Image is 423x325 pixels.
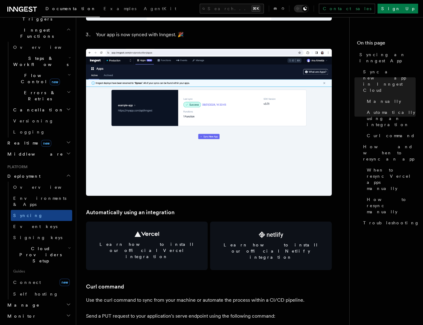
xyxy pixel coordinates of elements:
[294,5,309,12] button: Toggle dark mode
[13,118,54,123] span: Versioning
[5,182,72,300] div: Deployment
[86,49,332,196] img: Inngest Cloud screen with apps
[93,241,200,260] span: Learn how to install our official Vercel integration
[86,282,124,291] a: Curl command
[11,288,72,300] a: Self hosting
[11,70,72,87] button: Flow Controlnew
[5,311,72,322] button: Monitor
[5,149,72,160] button: Middleware
[45,6,96,11] span: Documentation
[11,232,72,243] a: Signing keys
[361,66,416,96] a: Sync a new app in Inngest Cloud
[42,2,100,17] a: Documentation
[378,4,418,14] a: Sign Up
[13,292,58,296] span: Self hosting
[5,302,40,308] span: Manage
[359,52,416,64] span: Syncing an Inngest App
[11,266,72,276] span: Guides
[13,196,66,207] span: Environments & Apps
[363,220,419,226] span: Troubleshooting
[11,182,72,193] a: Overview
[11,115,72,126] a: Versioning
[357,49,416,66] a: Syncing an Inngest App
[100,2,140,17] a: Examples
[252,6,260,12] kbd: ⌘K
[367,133,415,139] span: Curl command
[144,6,176,11] span: AgentKit
[41,140,51,147] span: new
[364,96,416,107] a: Manually
[367,98,401,104] span: Manually
[11,210,72,221] a: Syncing
[140,2,180,17] a: AgentKit
[210,222,332,270] a: Learn how to install our official Netlify integration
[5,137,72,149] button: Realtimenew
[11,221,72,232] a: Event keys
[5,42,72,137] div: Inngest Functions
[367,196,416,215] span: How to resync manually
[11,107,64,113] span: Cancellation
[13,130,45,134] span: Logging
[11,72,68,85] span: Flow Control
[364,194,416,217] a: How to resync manually
[11,193,72,210] a: Environments & Apps
[13,280,41,285] span: Connect
[357,39,416,49] h4: On this page
[5,151,63,157] span: Middleware
[361,141,416,164] a: How and when to resync an app
[13,213,43,218] span: Syncing
[5,164,28,169] span: Platform
[361,217,416,228] a: Troubleshooting
[13,185,76,190] span: Overview
[5,171,72,182] button: Deployment
[94,30,332,39] li: Your app is now synced with Inngest. 🎉
[367,109,416,128] span: Automatically using an integration
[5,173,41,179] span: Deployment
[5,300,72,311] button: Manage
[217,242,324,260] span: Learn how to install our official Netlify integration
[364,164,416,194] a: When to resync Vercel apps manually
[13,45,76,50] span: Overview
[11,87,72,104] button: Errors & Retries
[364,130,416,141] a: Curl command
[5,140,51,146] span: Realtime
[86,296,332,304] p: Use the curl command to sync from your machine or automate the process within a CI/CD pipeline.
[364,107,416,130] a: Automatically using an integration
[5,313,36,319] span: Monitor
[86,222,208,270] a: Learn how to install our official Vercel integration
[50,79,60,85] span: new
[104,6,136,11] span: Examples
[11,55,69,68] span: Steps & Workflows
[11,126,72,137] a: Logging
[86,312,332,320] p: Send a PUT request to your application's serve endpoint using the following command:
[367,167,416,192] span: When to resync Vercel apps manually
[363,69,416,93] span: Sync a new app in Inngest Cloud
[11,53,72,70] button: Steps & Workflows
[13,224,57,229] span: Event keys
[363,144,416,162] span: How and when to resync an app
[11,90,67,102] span: Errors & Retries
[11,104,72,115] button: Cancellation
[60,279,70,286] span: new
[5,27,66,39] span: Inngest Functions
[319,4,375,14] a: Contact sales
[5,25,72,42] button: Inngest Functions
[13,235,62,240] span: Signing keys
[11,276,72,288] a: Connectnew
[11,243,72,266] button: Cloud Providers Setup
[11,246,68,264] span: Cloud Providers Setup
[86,208,174,217] a: Automatically using an integration
[11,42,72,53] a: Overview
[200,4,264,14] button: Search...⌘K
